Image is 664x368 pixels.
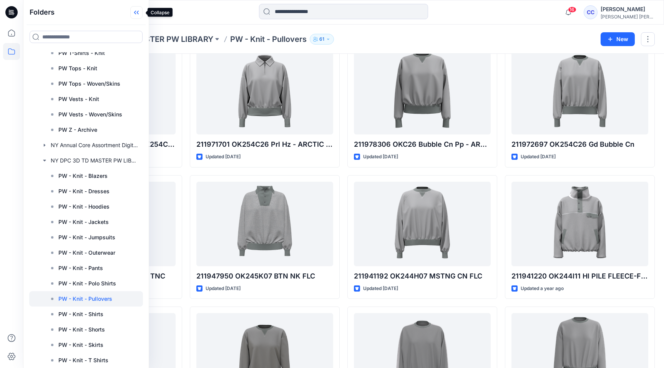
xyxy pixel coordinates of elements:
p: Updated [DATE] [206,285,241,293]
a: 211972697 OK254C26 Gd Bubble Cn [511,50,648,134]
p: PW - Knit - Dresses [58,187,110,196]
p: Updated [DATE] [363,153,398,161]
span: 16 [568,7,576,13]
p: Updated [DATE] [521,153,556,161]
p: 211978306 OKC26 Bubble Cn Pp - ARCTIC FLEECE-BUBBLE CN PP-LONG SLEEVESWEATSHIRT [354,139,491,150]
button: 61 [310,34,334,45]
p: Updated [DATE] [206,153,241,161]
p: 211941192 OK244H07 MSTNG CN FLC [354,271,491,282]
div: [PERSON_NAME] [PERSON_NAME] [601,14,654,20]
p: 211941220 OK244I11 HI PILE FLEECE-FRISLE HI FL-LONG SLEEVE-HALF ZIP [511,271,648,282]
p: PW T-Shirts - Knit [58,48,105,58]
p: PW - Knit - Jackets [58,217,109,227]
p: PW - Knit - Blazers [58,171,108,181]
button: New [601,32,635,46]
p: PW - Knit - Jumpsuits [58,233,115,242]
div: [PERSON_NAME] [601,5,654,14]
p: Updated [DATE] [363,285,398,293]
p: PW - Knit - Shirts [58,310,103,319]
a: 211947950 OK245K07 BTN NK FLC [196,182,333,266]
p: PW - Knit - Hoodies [58,202,110,211]
a: 211941192 OK244H07 MSTNG CN FLC [354,182,491,266]
p: PW - Knit - Pullovers [230,34,307,45]
div: CC [584,5,598,19]
a: 211971701 OK254C26 Prl Hz - ARCTIC FLEECE-PRL HZ-LONG SLEEVESWEATSHIRT [196,50,333,134]
a: 211978306 OKC26 Bubble Cn Pp - ARCTIC FLEECE-BUBBLE CN PP-LONG SLEEVESWEATSHIRT [354,50,491,134]
p: PW Z - Archive [58,125,97,134]
p: 211947950 OK245K07 BTN NK FLC [196,271,333,282]
p: PW Tops - Knit [58,64,97,73]
p: PW - Knit - Shorts [58,325,105,334]
p: PW - Knit - Skirts [58,340,103,350]
p: Updated a year ago [521,285,564,293]
p: 61 [319,35,324,43]
a: 211941220 OK244I11 HI PILE FLEECE-FRISLE HI FL-LONG SLEEVE-HALF ZIP [511,182,648,266]
p: 211972697 OK254C26 Gd Bubble Cn [511,139,648,150]
p: PW - Knit - Pants [58,264,103,273]
p: PW - Knit - Pullovers [58,294,112,303]
p: PW Tops - Woven/Skins [58,79,120,88]
p: PW - Knit - Polo Shirts [58,279,116,288]
p: PW - Knit - Outerwear [58,248,115,257]
p: 211971701 OK254C26 Prl Hz - ARCTIC FLEECE-PRL HZ-LONG SLEEVESWEATSHIRT [196,139,333,150]
p: PW - Knit - T Shirts [58,356,108,365]
p: PW Vests - Woven/Skins [58,110,122,119]
p: PW Vests - Knit [58,94,99,104]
